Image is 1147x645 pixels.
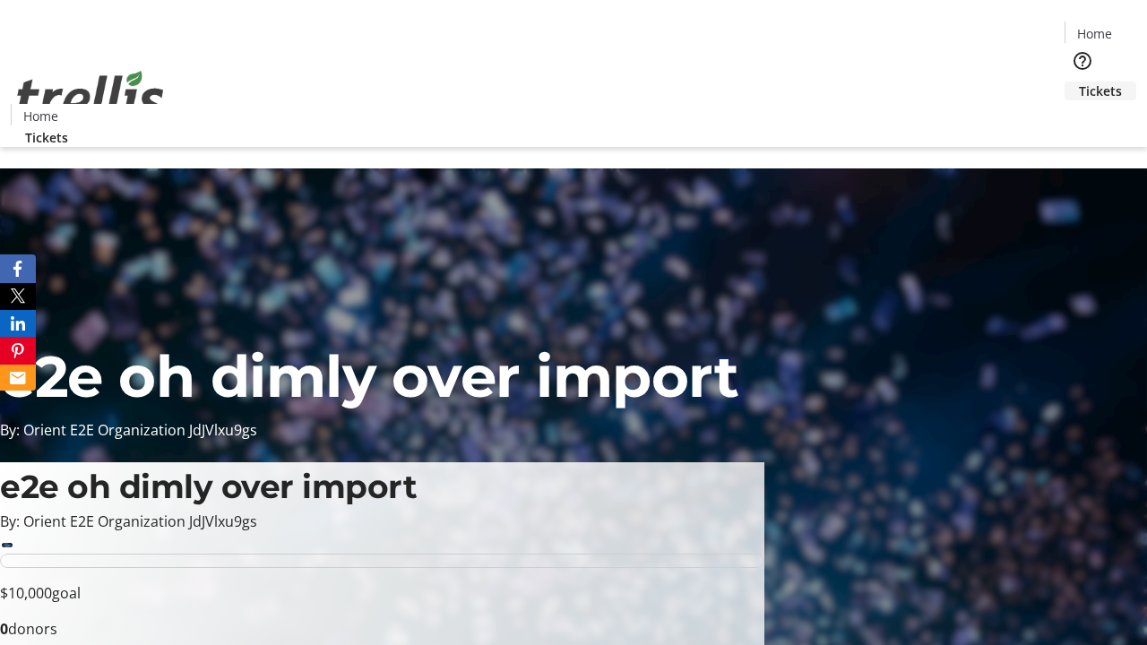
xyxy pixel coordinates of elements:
[12,107,69,125] a: Home
[11,128,82,147] a: Tickets
[25,128,68,147] span: Tickets
[23,107,58,125] span: Home
[1077,24,1112,43] span: Home
[11,51,170,141] img: Orient E2E Organization JdJVlxu9gs's Logo
[1065,82,1136,100] a: Tickets
[1065,24,1123,43] a: Home
[1079,82,1122,100] span: Tickets
[1065,43,1100,79] button: Help
[1065,100,1100,136] button: Cart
